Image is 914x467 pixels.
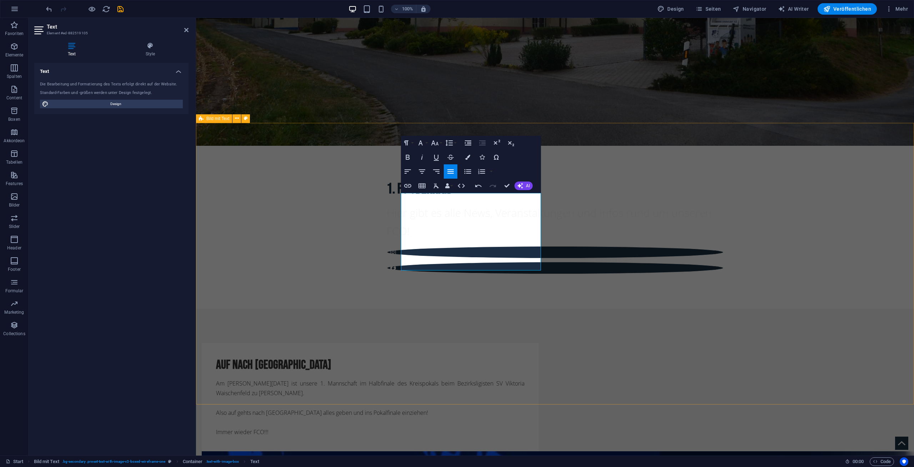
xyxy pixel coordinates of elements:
button: Wiederholen (Ctrl+Shift+Z) [486,179,499,193]
p: Boxen [8,116,20,122]
a: Klick, um Auswahl aufzuheben. Doppelklick öffnet Seitenverwaltung [6,457,24,466]
button: Design [654,3,687,15]
button: Kursiv (Ctrl+I) [415,150,429,164]
span: 1. FC Oberhaid [191,163,257,180]
span: Veröffentlichen [823,5,871,13]
button: Rückgängig (Ctrl+Z) [472,179,485,193]
button: Confirm (Ctrl+⏎) [500,179,514,193]
i: Save (Ctrl+S) [116,5,125,13]
h6: 100% [402,5,413,13]
p: Also auf gehts nach [GEOGRAPHIC_DATA] alles geben und ins Pokalfinale einziehen! [20,390,328,400]
button: Seiten [693,3,724,15]
div: Design (Strg+Alt+Y) [654,3,687,15]
span: : [858,459,859,464]
i: Bei Größenänderung Zoomstufe automatisch an das gewählte Gerät anpassen. [420,6,427,12]
p: Header [7,245,21,251]
p: Collections [3,331,25,337]
span: Navigator [733,5,767,13]
p: Marketing [4,309,24,315]
button: Schriftart [415,136,429,150]
span: 00 00 [853,457,864,466]
button: Veröffentlichen [818,3,877,15]
p: Bilder [9,202,20,208]
span: Design [51,100,181,108]
span: AI [526,184,530,188]
button: Usercentrics [900,457,908,466]
h4: Style [112,42,189,57]
button: Rechtsbündig ausrichten [430,164,443,179]
button: Nummerierte Liste [475,164,488,179]
button: Data Bindings [444,179,454,193]
h4: Text [34,42,112,57]
p: Immer wieder FCO!!! [20,409,328,419]
span: AI Writer [778,5,809,13]
nav: breadcrumb [34,457,259,466]
h4: Text [34,63,189,76]
i: Dieses Element ist ein anpassbares Preset [168,459,171,463]
p: Akkordeon [4,138,25,144]
button: AI [514,182,533,190]
button: Icons [475,150,489,164]
button: Design [40,100,183,108]
button: Zeilenhöhe [444,136,457,150]
p: Favoriten [5,31,24,36]
button: Einzug vergrößern [461,136,475,150]
button: Tabelle einfügen [415,179,429,193]
button: Fett (Ctrl+B) [401,150,415,164]
button: reload [102,5,110,13]
p: Am [PERSON_NAME][DATE] ist unsere 1. Mannschaft im Halbfinale des Kreispokals beim Bezirksligiste... [20,361,328,380]
p: Footer [8,267,21,272]
p: Formular [5,288,24,294]
button: save [116,5,125,13]
span: Code [873,457,891,466]
button: Klicke hier, um den Vorschau-Modus zu verlassen [87,5,96,13]
div: Die Bearbeitung und Formatierung des Texts erfolgt direkt auf der Website. [40,81,183,88]
span: Mehr [885,5,908,13]
p: Slider [9,224,20,229]
button: Zentriert ausrichten [415,164,429,179]
button: AI Writer [775,3,812,15]
span: Bild mit Text [206,116,229,121]
h6: Session-Zeit [845,457,864,466]
div: Standard-Farben und -größen werden unter Design festgelegt. [40,90,183,96]
span: Seiten [695,5,721,13]
button: Navigator [730,3,769,15]
button: Code [870,457,894,466]
button: Hochgestellt [490,136,503,150]
button: Farben [461,150,474,164]
button: Blocksatz [444,164,457,179]
button: 100% [391,5,416,13]
button: Nummerierte Liste [488,164,494,179]
p: Content [6,95,22,101]
button: Tiefgestellt [504,136,518,150]
button: Mehr [883,3,911,15]
p: Tabellen [6,159,22,165]
p: Spalten [7,74,22,79]
i: Rückgängig: Text ändern (Strg+Z) [45,5,53,13]
button: Unterstrichen (Ctrl+U) [430,150,443,164]
p: Elemente [5,52,24,58]
span: Klick zum Auswählen. Doppelklick zum Bearbeiten [250,457,259,466]
p: Features [6,181,23,187]
span: Design [657,5,684,13]
button: Sonderzeichen [489,150,503,164]
span: Klick zum Auswählen. Doppelklick zum Bearbeiten [183,457,203,466]
button: Unnummerierte Liste [461,164,474,179]
button: Formatierung löschen [430,179,443,193]
button: Durchgestrichen [444,150,457,164]
h3: Element #ed-882519105 [47,30,174,36]
span: . bg-secondary .preset-text-with-image-v3-boxed-wireframe-one [62,457,166,466]
span: . text-with-image-box [206,457,239,466]
span: Klick zum Auswählen. Doppelklick zum Bearbeiten [34,457,59,466]
button: Formatierung [401,136,415,150]
h2: Text [47,24,189,30]
i: Seite neu laden [102,5,110,13]
button: Link einfügen [401,179,415,193]
button: HTML [455,179,468,193]
button: Schriftgröße [430,136,443,150]
button: undo [45,5,53,13]
button: Linksbündig ausrichten [401,164,415,179]
button: Einzug verkleinern [476,136,489,150]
